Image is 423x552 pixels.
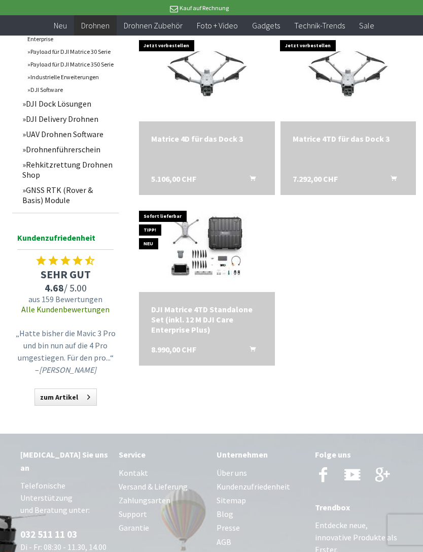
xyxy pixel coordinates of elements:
[217,466,305,480] a: Über uns
[17,157,119,182] a: Rehkitzrettung Drohnen Shop
[294,20,345,30] span: Technik-Trends
[17,182,119,208] a: GNSS RTK (Rover & Basis) Module
[197,20,238,30] span: Foto + Video
[151,134,262,144] a: Matrice 4D für das Dock 3 5.106,00 CHF In den Warenkorb
[146,30,268,121] img: Matrice 4D für das Dock 3
[151,304,262,335] div: DJI Matrice 4TD Standalone Set (inkl. 12 M DJI Care Enterprise Plus)
[287,15,352,36] a: Technik-Trends
[17,142,119,157] a: Drohnenführerschein
[287,30,409,121] img: Matrice 4TD für das Dock 3
[20,448,109,474] div: [MEDICAL_DATA] Sie uns an
[54,20,67,30] span: Neu
[45,281,64,294] span: 4.68
[151,174,196,184] span: 5.106,00 CHF
[12,281,119,294] span: / 5.00
[315,448,403,461] div: Folge uns
[22,71,119,83] a: Industrielle Erweiterungen
[217,521,305,535] a: Presse
[237,344,262,358] button: In den Warenkorb
[293,134,404,144] a: Matrice 4TD für das Dock 3 7.292,00 CHF In den Warenkorb
[34,388,97,406] a: zum Artikel
[378,174,403,187] button: In den Warenkorb
[119,448,207,461] div: Service
[293,174,338,184] span: 7.292,00 CHF
[144,201,270,292] img: DJI Matrice 4TD Standalone Set (inkl. 12 M DJI Care Enterprise Plus)
[119,507,207,521] a: Support
[17,231,114,250] span: Kundenzufriedenheit
[119,480,207,494] a: Versand & Lieferung
[17,96,119,111] a: DJI Dock Lösungen
[17,111,119,126] a: DJI Delivery Drohnen
[151,304,262,335] a: DJI Matrice 4TD Standalone Set (inkl. 12 M DJI Care Enterprise Plus) 8.990,00 CHF In den Warenkorb
[190,15,245,36] a: Foto + Video
[22,83,119,96] a: DJI Software
[293,134,404,144] div: Matrice 4TD für das Dock 3
[22,58,119,71] a: Payload für DJI Matrice 350 Serie
[151,344,196,354] span: 8.990,00 CHF
[117,15,190,36] a: Drohnen Zubehör
[151,134,262,144] div: Matrice 4D für das Dock 3
[12,294,119,304] span: aus 159 Bewertungen
[315,501,403,514] div: Trendbox
[119,521,207,535] a: Garantie
[217,535,305,549] a: AGB
[47,15,74,36] a: Neu
[17,126,119,142] a: UAV Drohnen Software
[119,466,207,480] a: Kontakt
[20,528,77,540] a: 032 511 11 03
[119,494,207,507] a: Zahlungsarten
[252,20,280,30] span: Gadgets
[124,20,183,30] span: Drohnen Zubehör
[21,304,110,314] a: Alle Kundenbewertungen
[15,327,116,376] p: „Hatte bisher die Mavic 3 Pro und bin nun auf die 4 Pro umgestiegen. Für den pro...“ –
[217,507,305,521] a: Blog
[12,267,119,281] span: SEHR GUT
[217,494,305,507] a: Sitemap
[217,448,305,461] div: Unternehmen
[217,480,305,494] a: Kundenzufriedenheit
[39,365,96,375] em: [PERSON_NAME]
[359,20,374,30] span: Sale
[237,174,262,187] button: In den Warenkorb
[74,15,117,36] a: Drohnen
[352,15,381,36] a: Sale
[245,15,287,36] a: Gadgets
[81,20,110,30] span: Drohnen
[22,45,119,58] a: Payload für DJI Matrice 30 Serie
